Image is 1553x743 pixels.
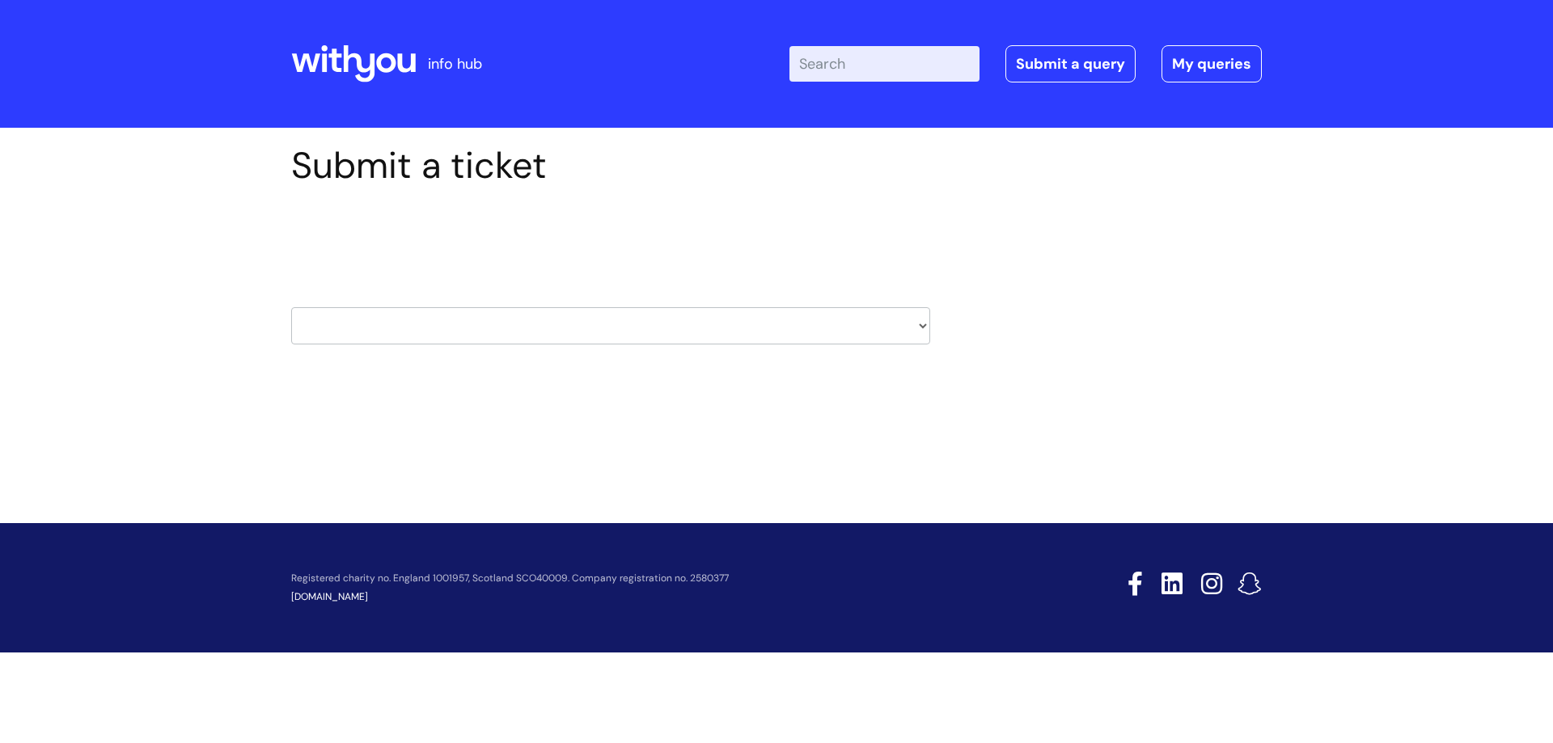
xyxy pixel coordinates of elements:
[1162,45,1262,82] a: My queries
[291,225,930,255] h2: Select issue type
[291,573,1013,584] p: Registered charity no. England 1001957, Scotland SCO40009. Company registration no. 2580377
[428,51,482,77] p: info hub
[789,46,980,82] input: Search
[291,590,368,603] a: [DOMAIN_NAME]
[1005,45,1136,82] a: Submit a query
[291,144,930,188] h1: Submit a ticket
